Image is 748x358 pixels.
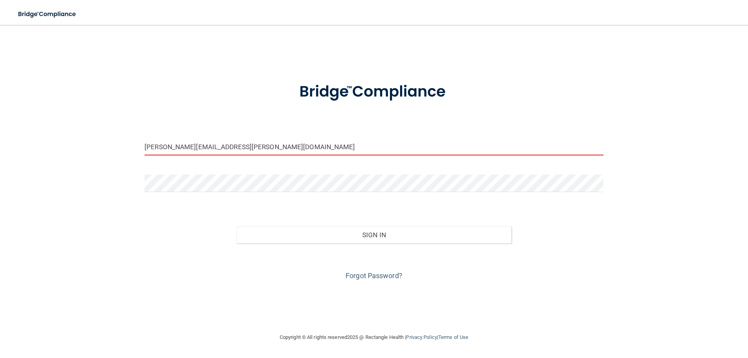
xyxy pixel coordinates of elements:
[236,226,512,243] button: Sign In
[12,6,83,22] img: bridge_compliance_login_screen.278c3ca4.svg
[346,272,402,280] a: Forgot Password?
[283,72,465,112] img: bridge_compliance_login_screen.278c3ca4.svg
[406,334,437,340] a: Privacy Policy
[145,138,603,155] input: Email
[232,325,516,350] div: Copyright © All rights reserved 2025 @ Rectangle Health | |
[438,334,468,340] a: Terms of Use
